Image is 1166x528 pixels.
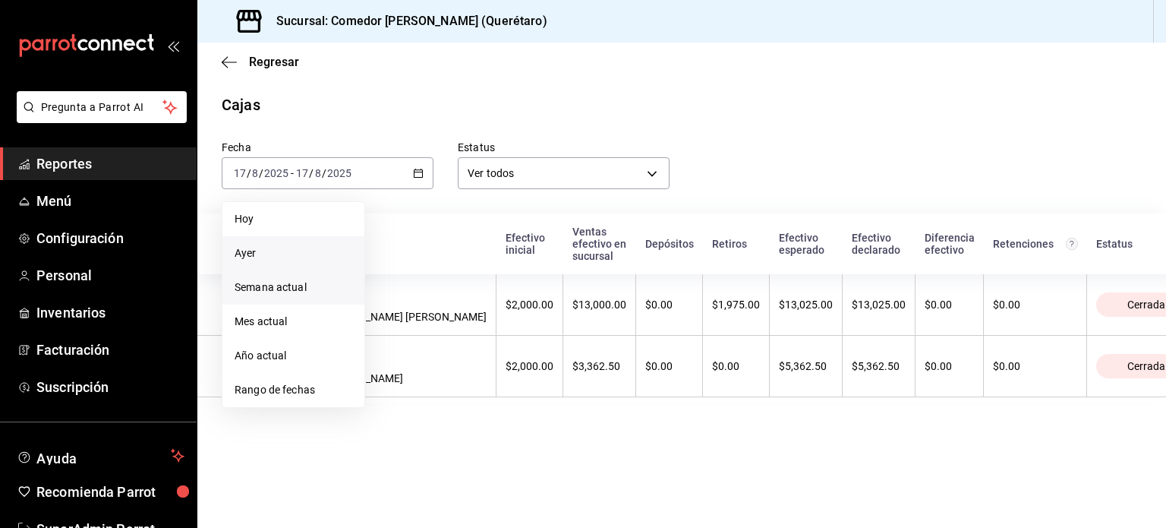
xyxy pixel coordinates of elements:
button: open_drawer_menu [167,40,179,52]
span: / [322,167,326,179]
input: ---- [326,167,352,179]
div: Cajas [222,93,260,116]
span: Ayuda [36,447,165,465]
div: Ventas efectivo en sucursal [572,226,627,262]
div: $13,025.00 [852,299,906,311]
span: Hoy [235,211,352,227]
span: / [259,167,263,179]
span: Personal [36,265,184,286]
span: Menú [36,191,184,211]
h3: Sucursal: Comedor [PERSON_NAME] (Querétaro) [264,12,547,30]
span: Reportes [36,153,184,174]
div: Retiros [712,238,761,250]
input: -- [295,167,309,179]
div: Efectivo declarado [852,232,906,256]
button: Pregunta a Parrot AI [17,91,187,123]
span: Recomienda Parrot [36,482,184,502]
span: - [291,167,294,179]
div: $2,000.00 [506,299,553,311]
div: $0.00 [925,360,974,372]
span: Mes actual [235,314,352,330]
div: $0.00 [925,299,974,311]
div: $2,000.00 [506,360,553,372]
input: ---- [263,167,289,179]
div: $0.00 [993,299,1077,311]
div: [DATE] 00:05:57 [PERSON_NAME] [PERSON_NAME] [322,286,487,323]
span: Rango de fechas [235,382,352,398]
div: $0.00 [645,299,693,311]
div: Ver todos [458,157,670,189]
div: $1,975.00 [712,299,760,311]
span: Semana actual [235,280,352,296]
span: Configuración [36,228,184,248]
span: / [247,167,251,179]
span: Ayer [235,245,352,261]
span: / [309,167,314,179]
input: -- [233,167,247,179]
span: Año actual [235,348,352,364]
div: Diferencia efectivo [925,232,975,256]
label: Estatus [458,142,670,153]
div: $5,362.50 [779,360,833,372]
div: $0.00 [645,360,693,372]
a: Pregunta a Parrot AI [11,110,187,126]
span: Inventarios [36,302,184,323]
span: Pregunta a Parrot AI [41,100,163,115]
div: Efectivo esperado [779,232,834,256]
button: Regresar [222,55,299,69]
span: Facturación [36,340,184,360]
div: Retenciones [993,238,1078,250]
span: Regresar [249,55,299,69]
input: -- [314,167,322,179]
input: -- [251,167,259,179]
div: $5,362.50 [852,360,906,372]
div: Cierre [322,238,487,250]
label: Fecha [222,142,433,153]
div: $13,025.00 [779,299,833,311]
span: Suscripción [36,377,184,397]
div: [DATE] 15:36:15 [PERSON_NAME] [322,348,487,384]
svg: Total de retenciones de propinas registradas [1066,238,1078,250]
div: $13,000.00 [572,299,626,311]
div: $0.00 [712,360,760,372]
div: $0.00 [993,360,1077,372]
div: Efectivo inicial [506,232,554,256]
div: $3,362.50 [572,360,626,372]
div: Depósitos [645,238,694,250]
